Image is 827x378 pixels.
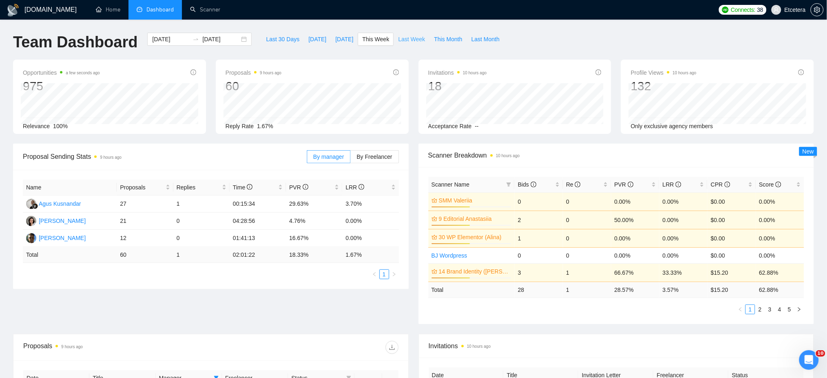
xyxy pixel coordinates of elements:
[514,192,563,211] td: 0
[247,184,253,190] span: info-circle
[707,192,756,211] td: $0.00
[428,123,472,129] span: Acceptance Rate
[439,267,510,276] a: 14 Brand Identity ([PERSON_NAME])
[177,183,220,192] span: Replies
[32,203,38,209] img: gigradar-bm.png
[53,123,68,129] span: 100%
[308,35,326,44] span: [DATE]
[611,192,659,211] td: 0.00%
[370,269,379,279] li: Previous Page
[389,269,399,279] li: Next Page
[611,247,659,263] td: 0.00%
[518,181,536,188] span: Bids
[467,33,504,46] button: Last Month
[26,216,36,226] img: TT
[628,182,634,187] span: info-circle
[432,269,437,274] span: crown
[798,69,804,75] span: info-circle
[631,123,713,129] span: Only exclusive agency members
[430,33,467,46] button: This Month
[193,36,199,42] span: to
[286,196,342,213] td: 29.63%
[759,181,781,188] span: Score
[230,230,286,247] td: 01:41:13
[342,247,399,263] td: 1.67 %
[152,35,189,44] input: Start date
[289,184,308,191] span: PVR
[514,263,563,282] td: 3
[811,3,824,16] button: setting
[432,198,437,203] span: crown
[117,213,173,230] td: 21
[711,181,730,188] span: CPR
[596,69,601,75] span: info-circle
[26,217,86,224] a: TT[PERSON_NAME]
[26,234,86,241] a: AP[PERSON_NAME]
[506,182,511,187] span: filter
[756,305,765,314] a: 2
[575,182,581,187] span: info-circle
[439,233,510,242] a: 30 WP Elementor (Alina)
[797,307,802,312] span: right
[659,192,707,211] td: 0.00%
[359,184,364,190] span: info-circle
[96,6,120,13] a: homeHome
[266,35,299,44] span: Last 30 Days
[303,184,308,190] span: info-circle
[611,211,659,229] td: 50.00%
[611,229,659,247] td: 0.00%
[514,247,563,263] td: 0
[428,282,515,298] td: Total
[566,181,581,188] span: Re
[120,183,164,192] span: Proposals
[707,247,756,263] td: $0.00
[346,184,364,191] span: LRR
[631,68,696,78] span: Profile Views
[496,153,520,158] time: 10 hours ago
[342,213,399,230] td: 0.00%
[756,192,804,211] td: 0.00%
[230,247,286,263] td: 02:01:22
[765,305,774,314] a: 3
[398,35,425,44] span: Last Week
[262,33,304,46] button: Last 30 Days
[765,305,775,314] li: 3
[23,151,307,162] span: Proposal Sending Stats
[386,341,399,354] button: download
[811,7,823,13] span: setting
[794,305,804,314] li: Next Page
[475,123,479,129] span: --
[335,35,353,44] span: [DATE]
[757,5,763,14] span: 38
[434,35,462,44] span: This Month
[226,123,254,129] span: Reply Rate
[379,269,389,279] li: 1
[803,148,814,155] span: New
[755,305,765,314] li: 2
[13,33,137,52] h1: Team Dashboard
[117,247,173,263] td: 60
[173,213,230,230] td: 0
[659,229,707,247] td: 0.00%
[731,5,756,14] span: Connects:
[429,341,804,351] span: Invitations
[193,36,199,42] span: swap-right
[738,307,743,312] span: left
[393,69,399,75] span: info-circle
[26,233,36,243] img: AP
[756,211,804,229] td: 0.00%
[23,341,211,354] div: Proposals
[673,71,696,75] time: 10 hours ago
[439,214,510,223] a: 9 Editorial Anastasiia
[432,216,437,222] span: crown
[61,345,83,349] time: 9 hours ago
[663,181,681,188] span: LRR
[611,263,659,282] td: 66.67%
[514,282,563,298] td: 28
[173,180,230,196] th: Replies
[202,35,239,44] input: End date
[428,150,805,160] span: Scanner Breakdown
[304,33,331,46] button: [DATE]
[439,196,510,205] a: SMM Valeriia
[756,263,804,282] td: 62.88%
